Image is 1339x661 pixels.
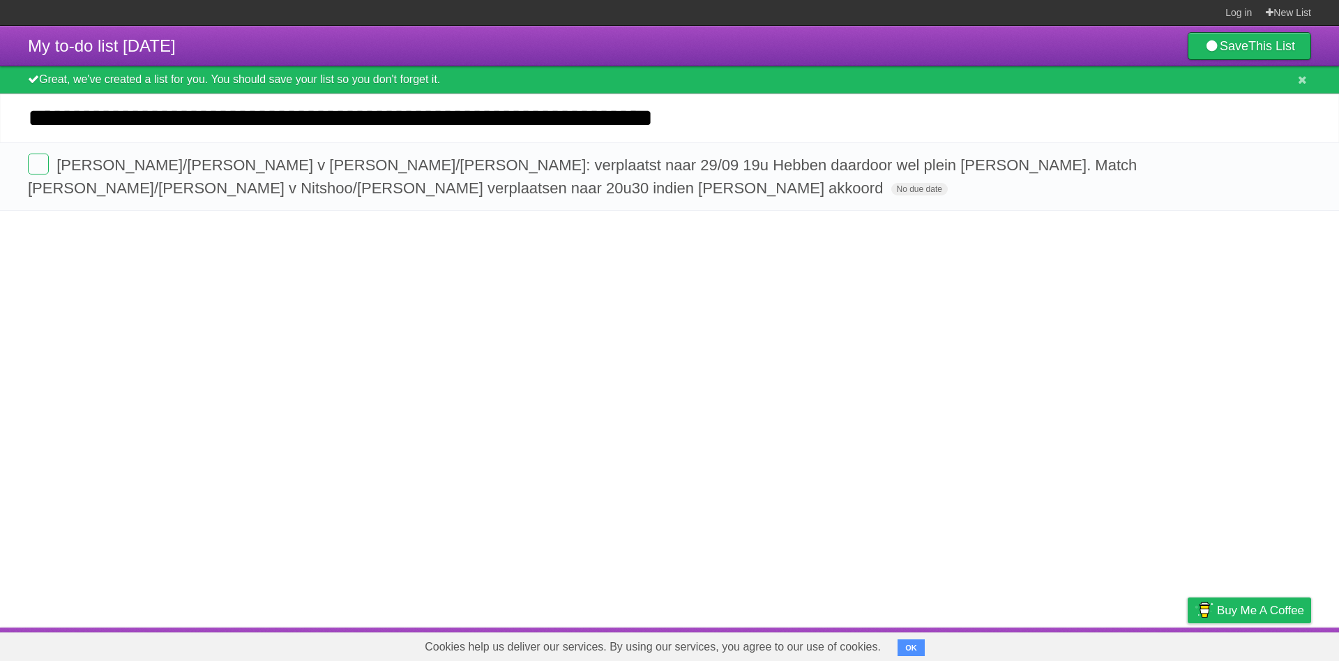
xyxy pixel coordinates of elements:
span: Cookies help us deliver our services. By using our services, you agree to our use of cookies. [411,633,895,661]
a: About [1002,631,1031,658]
a: SaveThis List [1188,32,1311,60]
label: Done [28,154,49,174]
a: Developers [1048,631,1105,658]
img: Buy me a coffee [1195,598,1213,622]
button: OK [898,639,925,656]
span: My to-do list [DATE] [28,36,176,55]
a: Terms [1122,631,1153,658]
a: Buy me a coffee [1188,597,1311,623]
span: [PERSON_NAME]/[PERSON_NAME] v [PERSON_NAME]/[PERSON_NAME]: verplaatst naar 29/09 19u Hebben daard... [28,156,1137,197]
a: Suggest a feature [1223,631,1311,658]
a: Privacy [1170,631,1206,658]
span: No due date [891,183,948,195]
span: Buy me a coffee [1217,598,1304,623]
b: This List [1248,39,1295,53]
